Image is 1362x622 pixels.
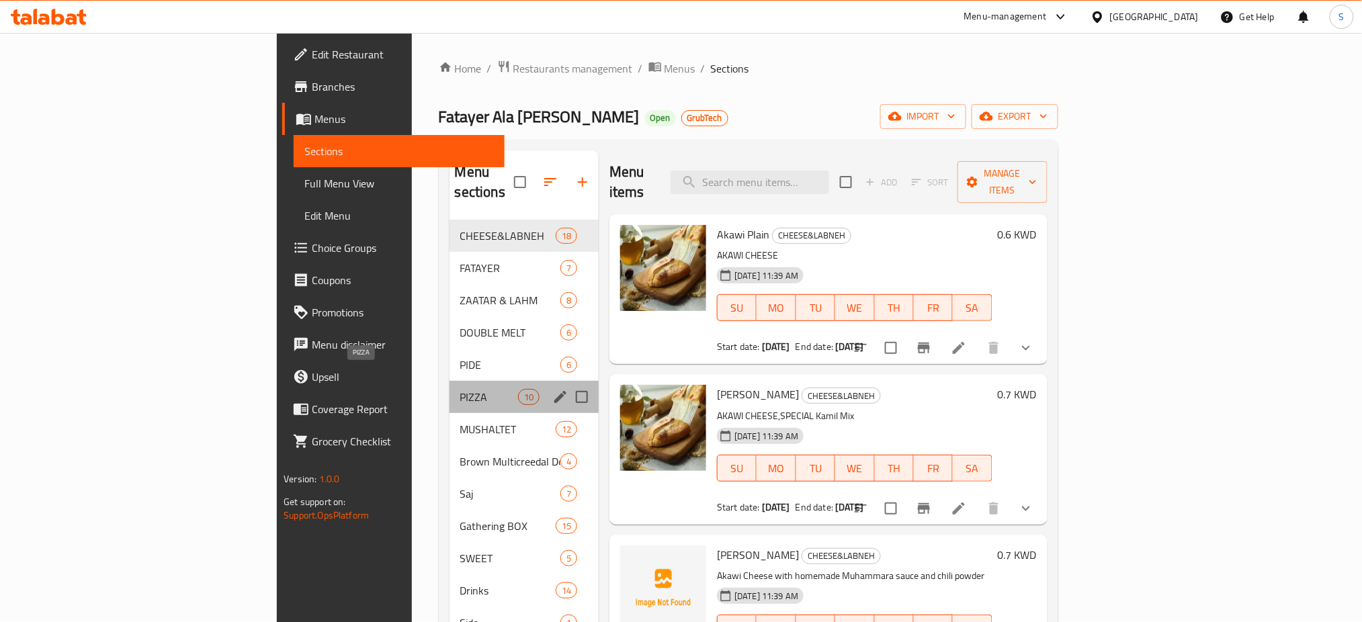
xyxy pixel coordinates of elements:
button: sort-choices [845,332,877,364]
a: Grocery Checklist [282,425,505,457]
span: 8 [561,294,577,307]
p: Akawi Cheese with homemade Muhammara sauce and chili powder [717,568,992,584]
button: MO [757,294,796,321]
span: Promotions [312,304,494,320]
button: Manage items [957,161,1048,203]
div: ZAATAR & LAHM8 [450,284,599,316]
span: Full Menu View [304,175,494,191]
span: 5 [561,552,577,565]
span: Add item [860,172,903,193]
span: Select section [832,168,860,196]
span: 1.0.0 [319,470,340,488]
span: Select all sections [506,168,534,196]
button: TH [875,294,914,321]
span: Drinks [460,582,556,598]
button: FR [914,455,953,482]
div: items [560,292,577,308]
span: SWEET [460,550,560,566]
span: Start date: [717,498,760,516]
span: Brown Multicreedal Dough [460,453,560,470]
div: items [560,486,577,502]
a: Menus [648,60,695,77]
span: Manage items [968,165,1037,199]
h6: 0.6 KWD [998,225,1037,244]
div: Drinks14 [450,574,599,607]
span: Start date: [717,338,760,355]
span: FR [919,298,947,318]
a: Full Menu View [294,167,505,199]
div: items [560,324,577,341]
span: TH [880,459,908,478]
a: Coverage Report [282,393,505,425]
span: Menus [665,60,695,77]
span: ZAATAR & LAHM [460,292,560,308]
button: MO [757,455,796,482]
span: import [891,108,955,125]
div: items [518,389,540,405]
span: End date: [796,338,833,355]
span: FR [919,459,947,478]
button: show more [1010,332,1042,364]
img: Akawi Kamil [620,385,706,471]
div: MUSHALTET12 [450,413,599,445]
span: Restaurants management [513,60,633,77]
span: TU [802,459,830,478]
button: Branch-specific-item [908,492,940,525]
span: Sections [711,60,749,77]
span: TH [880,298,908,318]
span: Select to update [877,494,905,523]
span: End date: [796,498,833,516]
span: SU [723,298,751,318]
span: Sections [304,143,494,159]
button: Branch-specific-item [908,332,940,364]
span: PIDE [460,357,560,373]
div: CHEESE&LABNEH [460,228,556,244]
div: DOUBLE MELT6 [450,316,599,349]
div: Saj7 [450,478,599,510]
div: items [556,421,577,437]
span: [DATE] 11:39 AM [729,590,804,603]
div: items [560,453,577,470]
span: SA [958,298,986,318]
button: edit [550,387,570,407]
span: 10 [519,391,539,404]
button: SU [717,455,757,482]
nav: breadcrumb [439,60,1058,77]
div: Brown Multicreedal Dough4 [450,445,599,478]
div: Open [645,110,676,126]
span: 6 [561,326,577,339]
span: Upsell [312,369,494,385]
span: [PERSON_NAME] [717,384,799,404]
b: [DATE] [835,498,863,516]
div: DOUBLE MELT [460,324,560,341]
span: Saj [460,486,560,502]
button: SA [953,294,992,321]
span: CHEESE&LABNEH [802,548,880,564]
span: Sort sections [534,166,566,198]
li: / [638,60,643,77]
span: MUSHALTET [460,421,556,437]
span: TU [802,298,830,318]
span: CHEESE&LABNEH [802,388,880,404]
a: Sections [294,135,505,167]
span: 18 [556,230,577,242]
span: Gathering BOX [460,518,556,534]
span: [DATE] 11:39 AM [729,269,804,282]
span: 6 [561,359,577,371]
h2: Menu items [609,162,654,202]
div: SWEET5 [450,542,599,574]
a: Promotions [282,296,505,328]
button: TH [875,455,914,482]
div: Menu-management [964,9,1047,25]
a: Menus [282,103,505,135]
button: export [972,104,1058,129]
div: Gathering BOX15 [450,510,599,542]
span: 7 [561,488,577,500]
a: Edit menu item [951,340,967,356]
span: Choice Groups [312,240,494,256]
